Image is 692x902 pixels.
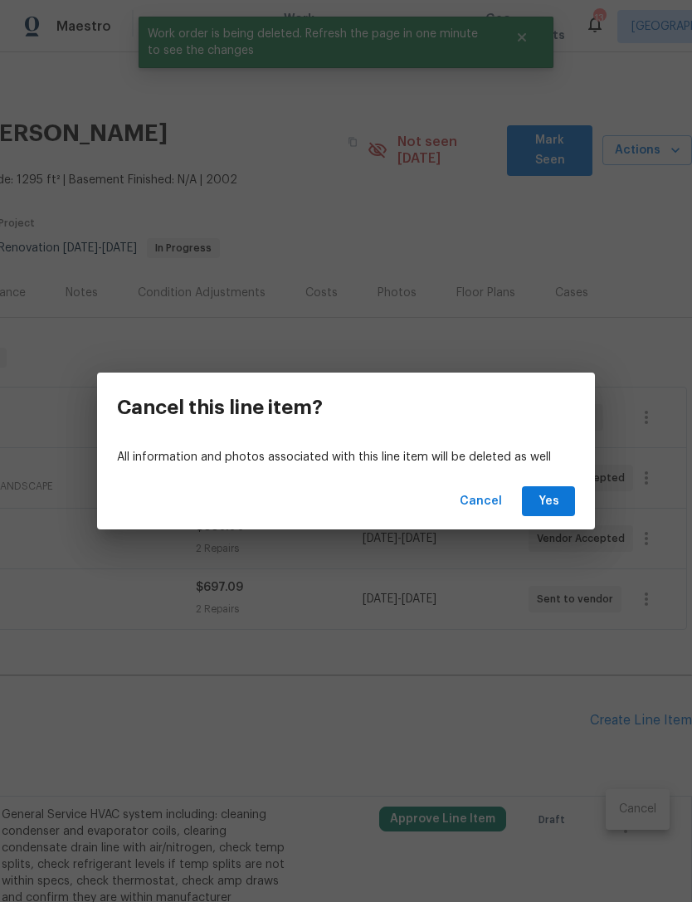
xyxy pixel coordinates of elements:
[522,486,575,517] button: Yes
[117,396,323,419] h3: Cancel this line item?
[535,491,562,512] span: Yes
[453,486,509,517] button: Cancel
[117,449,575,466] p: All information and photos associated with this line item will be deleted as well
[460,491,502,512] span: Cancel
